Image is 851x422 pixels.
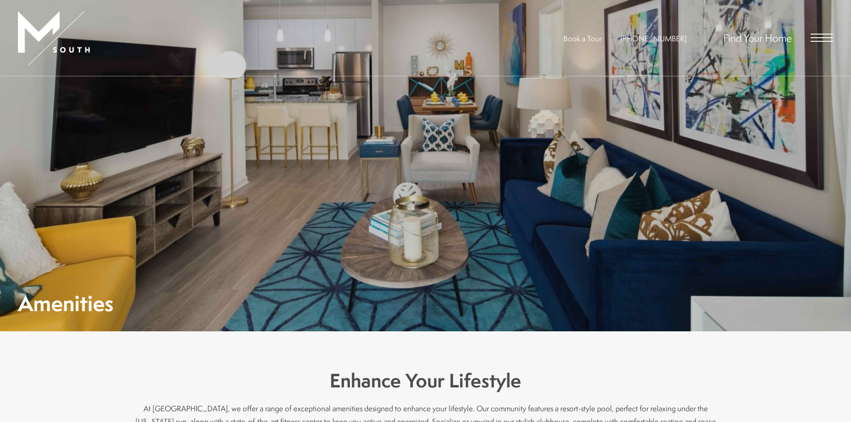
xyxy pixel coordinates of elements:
h1: Amenities [18,293,113,313]
img: MSouth [18,11,90,65]
button: Open Menu [811,34,833,42]
a: Book a Tour [563,33,602,44]
a: Call Us at 813-570-8014 [620,33,687,44]
span: [PHONE_NUMBER] [620,33,687,44]
h3: Enhance Your Lifestyle [134,367,717,394]
a: Find Your Home [723,31,792,45]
